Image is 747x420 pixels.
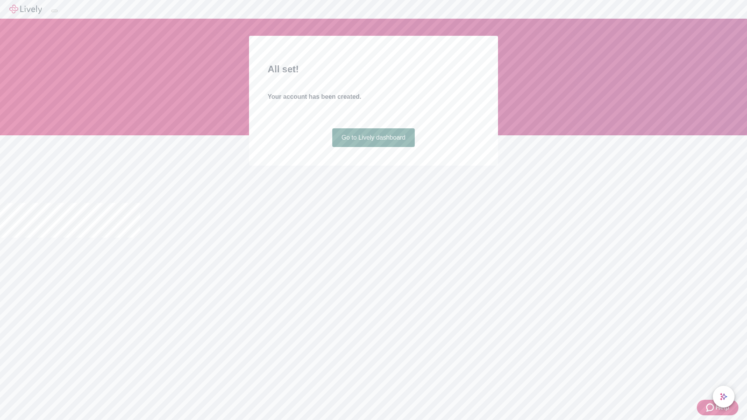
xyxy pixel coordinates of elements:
[706,403,715,412] svg: Zendesk support icon
[715,403,729,412] span: Help
[697,400,738,415] button: Zendesk support iconHelp
[720,393,728,401] svg: Lively AI Assistant
[268,62,479,76] h2: All set!
[713,386,735,408] button: chat
[268,92,479,101] h4: Your account has been created.
[9,5,42,14] img: Lively
[51,10,58,12] button: Log out
[332,128,415,147] a: Go to Lively dashboard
